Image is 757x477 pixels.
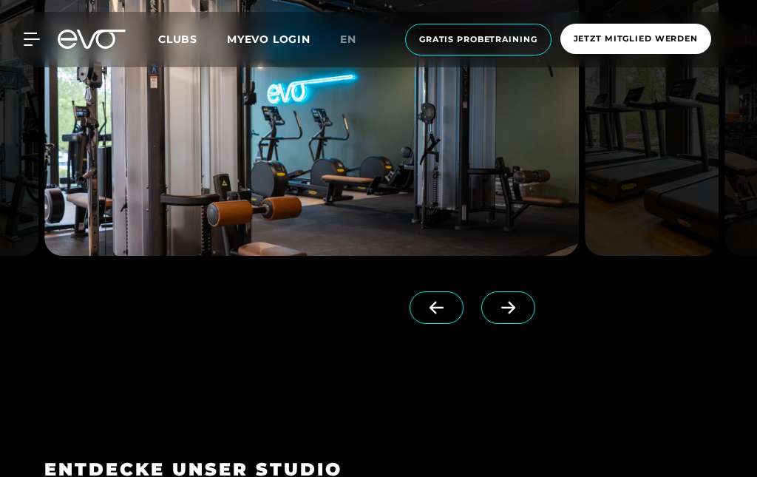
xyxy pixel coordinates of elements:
span: Clubs [158,33,197,46]
span: Gratis Probetraining [419,33,537,46]
span: Jetzt Mitglied werden [574,33,698,45]
a: Clubs [158,32,227,46]
a: Jetzt Mitglied werden [556,24,716,55]
a: Gratis Probetraining [401,24,556,55]
span: en [340,33,356,46]
a: en [340,31,374,48]
a: MYEVO LOGIN [227,33,310,46]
